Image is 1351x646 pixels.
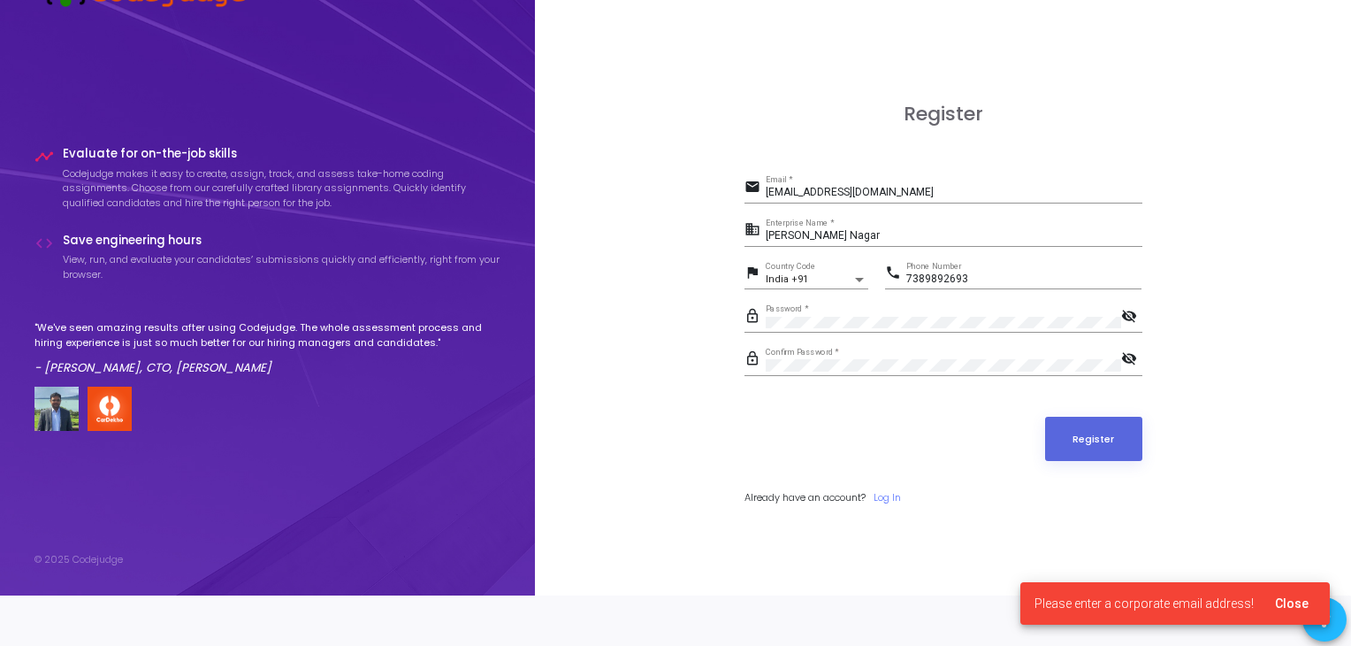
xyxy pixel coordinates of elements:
[1121,307,1142,328] mat-icon: visibility_off
[1045,417,1142,461] button: Register
[766,273,808,285] span: India +91
[1261,588,1323,619] button: Close
[88,387,132,431] img: company-logo
[744,220,766,242] mat-icon: business
[63,147,501,161] h4: Evaluate for on-the-job skills
[1121,350,1142,371] mat-icon: visibility_off
[744,350,766,371] mat-icon: lock_outline
[63,234,501,248] h4: Save engineering hours
[34,552,123,567] div: © 2025 Codejudge
[744,264,766,285] mat-icon: flag
[744,178,766,199] mat-icon: email
[63,252,501,281] p: View, run, and evaluate your candidates’ submissions quickly and efficiently, right from your bro...
[744,103,1142,126] h3: Register
[874,490,901,505] a: Log In
[744,307,766,328] mat-icon: lock_outline
[34,320,501,350] p: "We've seen amazing results after using Codejudge. The whole assessment process and hiring experi...
[906,273,1141,286] input: Phone Number
[34,387,79,431] img: user image
[1275,596,1309,611] span: Close
[34,359,271,376] em: - [PERSON_NAME], CTO, [PERSON_NAME]
[63,166,501,211] p: Codejudge makes it easy to create, assign, track, and assess take-home coding assignments. Choose...
[885,264,906,285] mat-icon: phone
[34,147,54,166] i: timeline
[766,230,1142,242] input: Enterprise Name
[766,187,1142,199] input: Email
[1034,595,1254,612] span: Please enter a corporate email address!
[34,234,54,253] i: code
[744,490,866,504] span: Already have an account?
